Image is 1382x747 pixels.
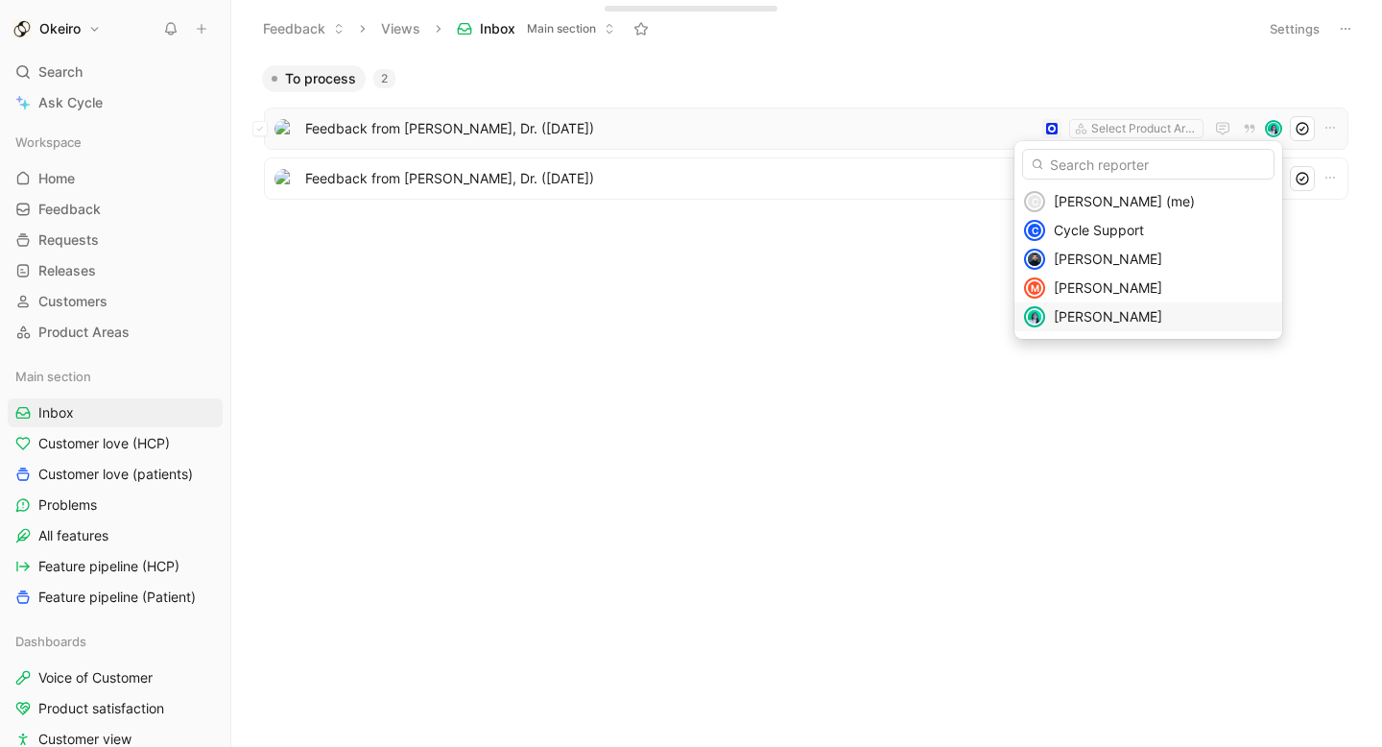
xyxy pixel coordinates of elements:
span: [PERSON_NAME] (me) [1054,193,1195,209]
span: [PERSON_NAME] [1054,308,1162,325]
img: avatar [1026,308,1043,325]
span: [PERSON_NAME] [1054,251,1162,267]
img: avatar [1026,251,1043,268]
div: C [1026,222,1043,239]
div: C [1026,193,1043,210]
div: M [1026,279,1043,297]
input: Search reporter [1022,149,1275,180]
span: Cycle Support [1054,222,1144,238]
span: [PERSON_NAME] [1054,279,1162,296]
